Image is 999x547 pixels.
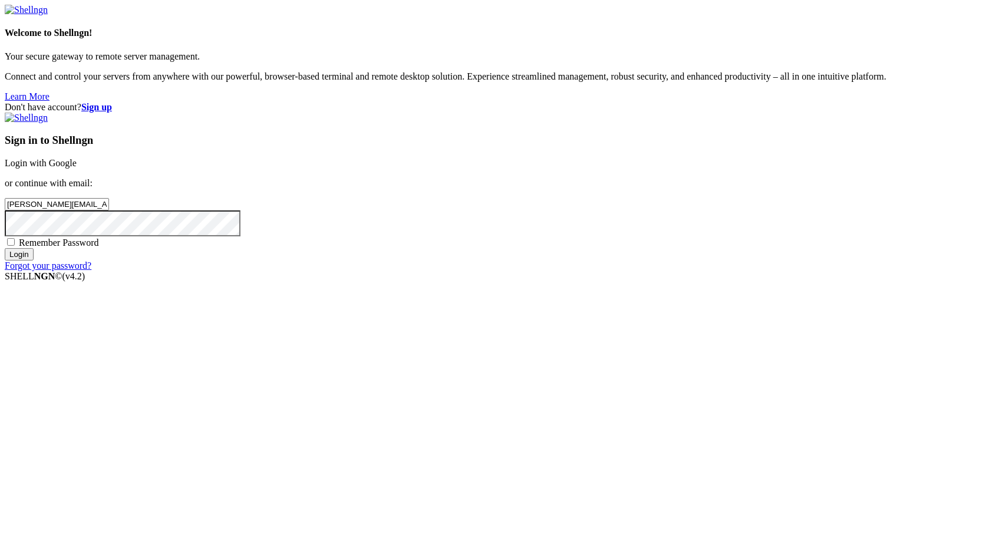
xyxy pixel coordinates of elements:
span: 4.2.0 [62,271,85,281]
p: or continue with email: [5,178,994,189]
input: Login [5,248,34,261]
a: Login with Google [5,158,77,168]
p: Connect and control your servers from anywhere with our powerful, browser-based terminal and remo... [5,71,994,82]
a: Forgot your password? [5,261,91,271]
input: Email address [5,198,109,210]
h3: Sign in to Shellngn [5,134,994,147]
input: Remember Password [7,238,15,246]
span: Remember Password [19,238,99,248]
div: Don't have account? [5,102,994,113]
a: Sign up [81,102,112,112]
b: NGN [34,271,55,281]
a: Learn More [5,91,50,101]
h4: Welcome to Shellngn! [5,28,994,38]
p: Your secure gateway to remote server management. [5,51,994,62]
img: Shellngn [5,113,48,123]
img: Shellngn [5,5,48,15]
span: SHELL © [5,271,85,281]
